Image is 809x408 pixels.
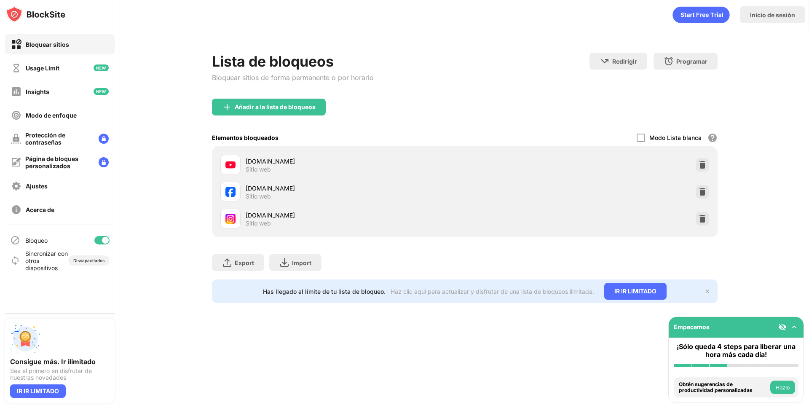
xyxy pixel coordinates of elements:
[6,6,65,23] img: logo-blocksite.svg
[676,58,707,65] div: Programar
[770,381,795,394] button: Hazlo
[246,220,271,227] div: Sitio web
[235,259,254,266] div: Export
[11,157,21,167] img: customize-block-page-off.svg
[94,64,109,71] img: new-icon.svg
[26,88,49,95] div: Insights
[391,288,594,295] div: Haz clic aquí para actualizar y disfrutar de una lista de bloqueos ilimitada.
[11,63,21,73] img: time-usage-off.svg
[10,357,110,366] div: Consigue más. Ir ilimitado
[10,324,40,354] img: push-unlimited.svg
[246,166,271,173] div: Sitio web
[26,64,59,72] div: Usage Limit
[26,41,69,48] div: Bloquear sitios
[26,112,77,119] div: Modo de enfoque
[94,88,109,95] img: new-icon.svg
[679,381,768,394] div: Obtén sugerencias de productividad personalizadas
[73,258,104,263] div: Discapacitados
[750,11,795,19] div: Inicio de sesión
[604,283,667,300] div: IR IR LIMITADO
[10,235,20,245] img: blocking-icon.svg
[612,58,637,65] div: Redirigir
[212,134,279,141] div: Elementos bloqueados
[11,134,21,144] img: password-protection-off.svg
[674,343,798,359] div: ¡Sólo queda 4 steps para liberar una hora más cada día!
[674,323,710,330] div: Empecemos
[25,237,48,244] div: Bloqueo
[99,134,109,144] img: lock-menu.svg
[704,288,711,295] img: x-button.svg
[11,39,21,50] img: block-on.svg
[212,73,374,82] div: Bloquear sitios de forma permanente o por horario
[25,250,68,271] div: Sincronizar con otros dispositivos
[26,183,48,190] div: Ajustes
[649,134,702,141] div: Modo Lista blanca
[790,323,798,331] img: omni-setup-toggle.svg
[26,206,54,213] div: Acerca de
[246,157,465,166] div: [DOMAIN_NAME]
[246,211,465,220] div: [DOMAIN_NAME]
[99,157,109,167] img: lock-menu.svg
[225,214,236,224] img: favicons
[25,155,92,169] div: Página de bloques personalizados
[10,255,20,266] img: sync-icon.svg
[225,187,236,197] img: favicons
[263,288,386,295] div: Has llegado al límite de tu lista de bloqueo.
[212,53,374,70] div: Lista de bloqueos
[778,323,787,331] img: eye-not-visible.svg
[11,110,21,121] img: focus-off.svg
[25,132,92,146] div: Protección de contraseñas
[11,86,21,97] img: insights-off.svg
[672,6,730,23] div: animation
[246,184,465,193] div: [DOMAIN_NAME]
[292,259,311,266] div: Import
[225,160,236,170] img: favicons
[10,368,110,381] div: Sea el primero en disfrutar de nuestras novedades
[11,204,21,215] img: about-off.svg
[11,181,21,191] img: settings-off.svg
[246,193,271,200] div: Sitio web
[10,384,66,398] div: IR IR LIMITADO
[235,104,316,110] div: Añadir a la lista de bloqueos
